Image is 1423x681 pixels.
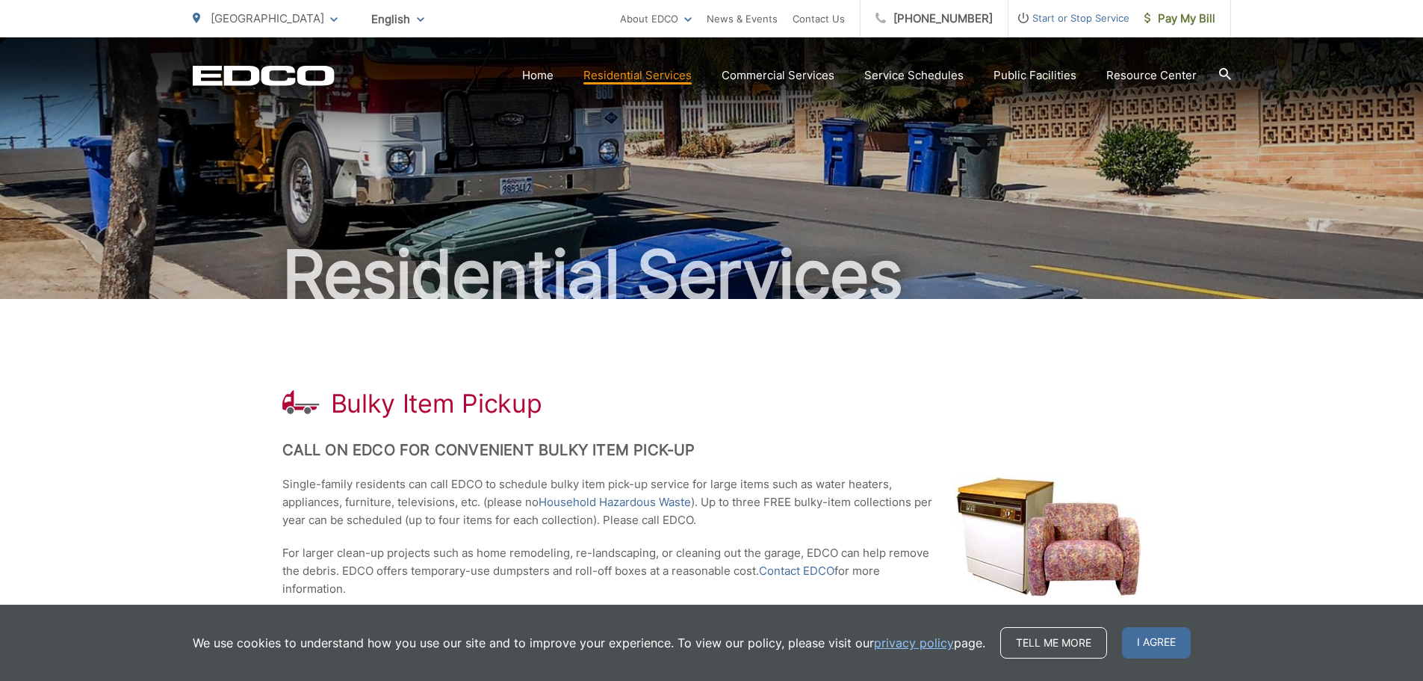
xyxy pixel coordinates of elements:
[864,67,964,84] a: Service Schedules
[759,562,834,580] a: Contact EDCO
[583,67,692,84] a: Residential Services
[722,67,834,84] a: Commercial Services
[1000,627,1107,659] a: Tell me more
[282,475,1141,529] p: Single-family residents can call EDCO to schedule bulky item pick-up service for large items such...
[282,544,1141,598] p: For larger clean-up projects such as home remodeling, re-landscaping, or cleaning out the garage,...
[193,65,335,86] a: EDCD logo. Return to the homepage.
[793,10,845,28] a: Contact Us
[993,67,1076,84] a: Public Facilities
[707,10,778,28] a: News & Events
[1144,10,1215,28] span: Pay My Bill
[1106,67,1197,84] a: Resource Center
[620,10,692,28] a: About EDCO
[955,475,1141,600] img: Dishwasher, television and chair
[1122,627,1191,659] span: I agree
[539,493,691,511] a: Household Hazardous Waste
[331,389,542,419] h1: Bulky Item Pickup
[193,238,1231,312] h2: Residential Services
[282,441,1141,459] h2: Call on EDCO for Convenient Bulky Item Pick-up
[211,11,324,25] span: [GEOGRAPHIC_DATA]
[360,6,435,32] span: English
[874,634,954,652] a: privacy policy
[193,634,985,652] p: We use cookies to understand how you use our site and to improve your experience. To view our pol...
[522,67,554,84] a: Home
